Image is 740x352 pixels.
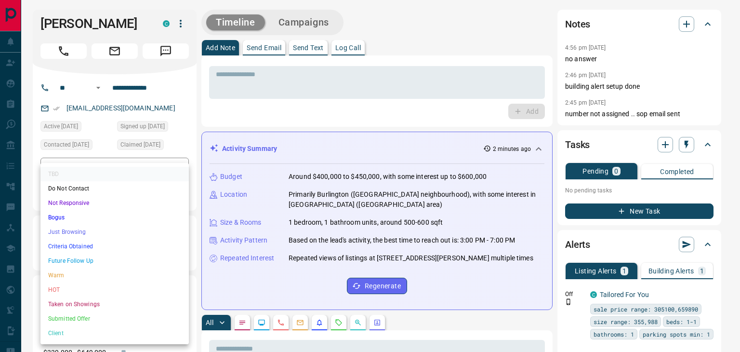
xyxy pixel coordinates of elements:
li: Do Not Contact [40,181,189,196]
li: Warm [40,268,189,283]
li: Submitted Offer [40,311,189,326]
li: Not Responsive [40,196,189,210]
li: Future Follow Up [40,254,189,268]
li: HOT [40,283,189,297]
li: Client [40,326,189,340]
li: Bogus [40,210,189,225]
li: Just Browsing [40,225,189,239]
li: Criteria Obtained [40,239,189,254]
li: Taken on Showings [40,297,189,311]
